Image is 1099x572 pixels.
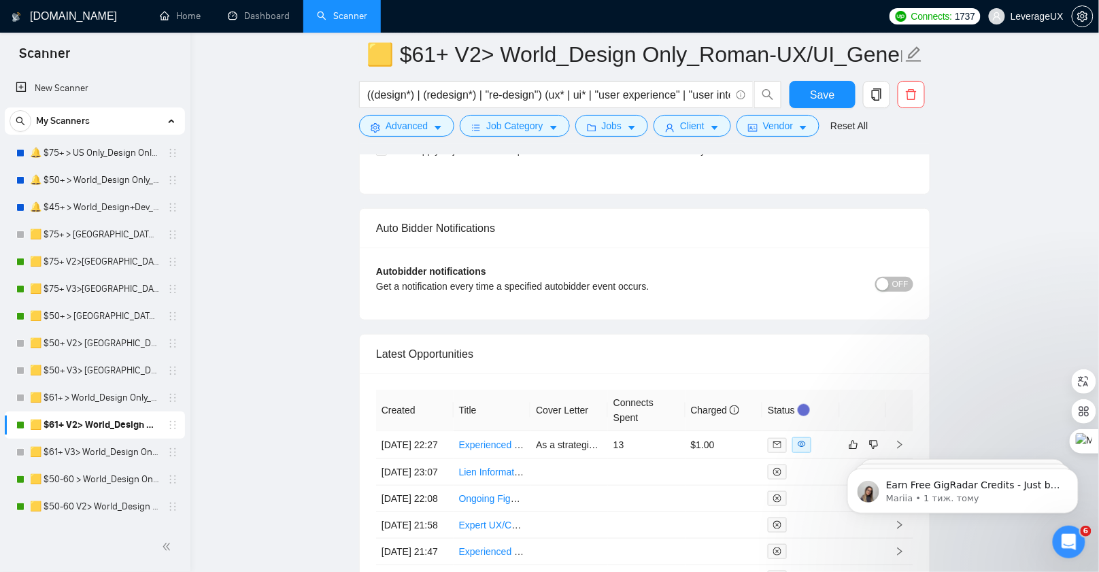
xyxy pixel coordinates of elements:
a: dashboardDashboard [228,10,290,22]
span: Connects: [911,9,952,24]
span: 6 [1081,526,1092,537]
span: holder [167,474,178,485]
span: info-circle [737,90,745,99]
td: Experienced Graphic Designer for Premium Web and App Design [454,431,531,459]
img: upwork-logo.png [896,11,907,22]
span: My Scanners [36,107,90,135]
a: searchScanner [317,10,367,22]
span: setting [371,122,380,133]
th: Status [762,390,840,431]
a: 🟨 $50-60 > World_Design Only_Roman-Web Design_General [30,466,159,493]
span: holder [167,420,178,431]
span: close-circle [773,548,781,556]
a: 🔔 $50+ > World_Design Only_General [30,167,159,194]
span: holder [167,284,178,295]
span: user [665,122,675,133]
button: barsJob Categorycaret-down [460,115,569,137]
a: setting [1072,11,1094,22]
button: Save [790,81,856,108]
span: eye [798,440,806,448]
span: holder [167,229,178,240]
span: delete [898,88,924,101]
td: [DATE] 23:07 [376,459,454,486]
span: close-circle [773,521,781,529]
span: holder [167,175,178,186]
span: caret-down [433,122,443,133]
button: folderJobscaret-down [575,115,649,137]
span: holder [167,447,178,458]
img: logo [12,6,21,28]
span: Advanced [386,118,428,133]
span: user [992,12,1002,21]
button: settingAdvancedcaret-down [359,115,454,137]
span: Charged [691,405,740,416]
input: Search Freelance Jobs... [367,86,730,103]
a: Experienced Web Developer/Designer for Healthcare Website Redesign (Hourly) [459,546,800,557]
a: New Scanner [16,75,174,102]
span: holder [167,256,178,267]
button: copy [863,81,890,108]
td: [DATE] 21:47 [376,539,454,565]
a: homeHome [160,10,201,22]
td: Expert UX/Copy Consultant Needed for Astrology App - Full Product Audit & Strategy [454,512,531,539]
th: Cover Letter [530,390,608,431]
td: [DATE] 21:58 [376,512,454,539]
a: Experienced Graphic Designer for Premium Web and App Design [459,439,735,450]
button: delete [898,81,925,108]
th: Created [376,390,454,431]
td: [DATE] 22:08 [376,486,454,512]
span: caret-down [798,122,808,133]
a: 🔔 $75+ > US Only_Design Only_General [30,139,159,167]
a: 🔔 $45+ > World_Design+Dev_General [30,194,159,221]
a: 🟨 $75+ > [GEOGRAPHIC_DATA]+[GEOGRAPHIC_DATA] Only_Tony-UX/UI_General [30,221,159,248]
span: OFF [892,277,909,292]
span: right [895,547,904,556]
iframe: Intercom live chat [1053,526,1085,558]
span: search [755,88,781,101]
a: 🟨 $50+ > [GEOGRAPHIC_DATA]+[GEOGRAPHIC_DATA] Only_Tony-UX/UI_General [30,303,159,330]
span: edit [905,46,923,63]
span: idcard [748,122,758,133]
div: Latest Opportunities [376,335,913,373]
span: holder [167,311,178,322]
a: 🟨 $50-60 V2> World_Design Only_Roman-Web Design_General [30,493,159,520]
span: holder [167,365,178,376]
a: 🟨 $61+ > World_Design Only_Roman-UX/UI_General [30,384,159,411]
td: 13 [608,431,686,459]
a: 🟨 $50-60 V3> World_Design Only_Roman-Web Design_General [30,520,159,548]
th: Connects Spent [608,390,686,431]
span: holder [167,202,178,213]
a: 🟨 $50+ V2> [GEOGRAPHIC_DATA]+[GEOGRAPHIC_DATA] Only_Tony-UX/UI_General [30,330,159,357]
span: mail [773,441,781,449]
a: 🟨 $75+ V2>[GEOGRAPHIC_DATA]+[GEOGRAPHIC_DATA] Only_Tony-UX/UI_General [30,248,159,275]
a: Reset All [830,118,868,133]
button: like [845,437,862,453]
span: holder [167,392,178,403]
span: caret-down [549,122,558,133]
span: folder [587,122,596,133]
button: search [754,81,781,108]
span: holder [167,501,178,512]
td: Ongoing Figma Design Partner [454,486,531,512]
span: info-circle [730,405,739,415]
a: 🟨 $61+ V3> World_Design Only_Roman-UX/UI_General [30,439,159,466]
span: bars [471,122,481,133]
span: double-left [162,540,175,554]
input: Scanner name... [367,37,902,71]
a: Lien Information Intake and Management Website [459,467,669,477]
span: Save [810,86,834,103]
td: [DATE] 22:27 [376,431,454,459]
li: New Scanner [5,75,185,102]
th: Title [454,390,531,431]
a: Ongoing Figma Design Partner [459,493,590,504]
span: 1737 [955,9,975,24]
span: close-circle [773,494,781,503]
span: setting [1072,11,1093,22]
div: Tooltip anchor [798,404,810,416]
a: 🟨 $75+ V3>[GEOGRAPHIC_DATA]+[GEOGRAPHIC_DATA] Only_Tony-UX/UI_General [30,275,159,303]
iframe: Intercom notifications повідомлення [827,440,1099,535]
span: holder [167,148,178,158]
